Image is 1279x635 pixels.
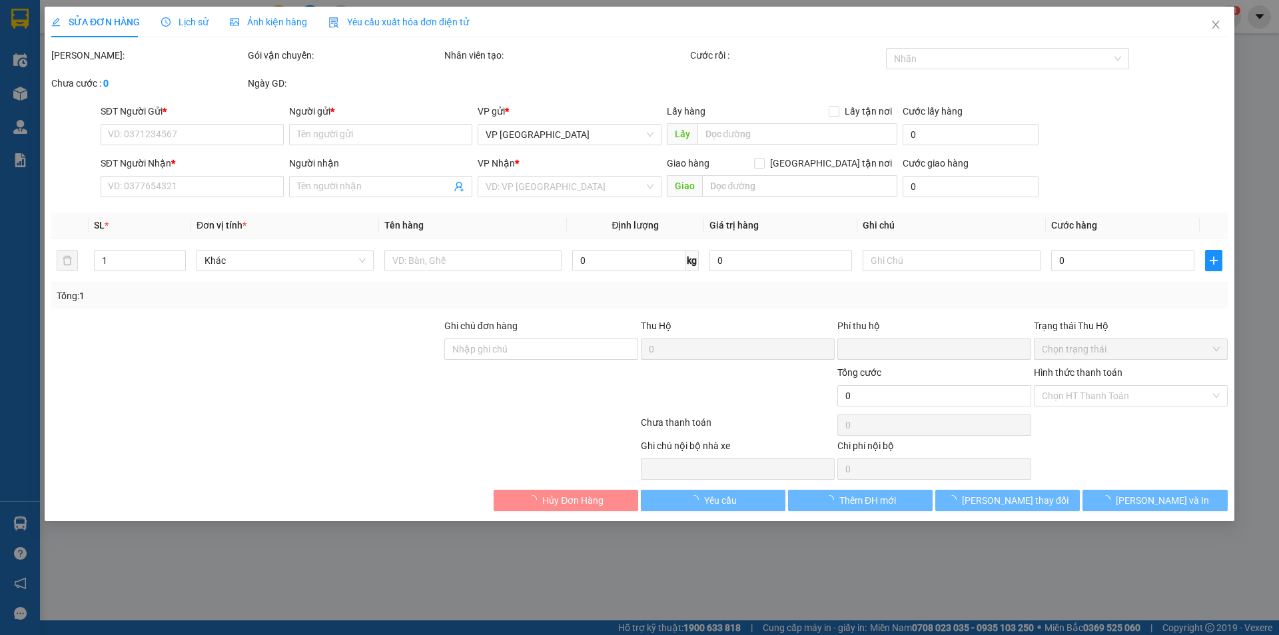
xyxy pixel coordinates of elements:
span: Giao hàng [667,158,709,169]
span: Lịch sử [161,17,209,27]
span: loading [528,495,542,504]
span: Cước hàng [1051,220,1097,231]
input: Cước lấy hàng [903,124,1039,145]
button: Hủy Đơn Hàng [494,490,638,511]
label: Ghi chú đơn hàng [444,320,518,331]
label: Cước lấy hàng [903,106,963,117]
button: plus [1205,250,1222,271]
span: [PERSON_NAME] và In [1116,493,1209,508]
span: Lấy tận nơi [839,104,897,119]
div: Phí thu hộ [837,318,1031,338]
div: Ngày GD: [248,76,442,91]
span: VP Nhận [478,158,516,169]
span: Chọn trạng thái [1042,339,1220,359]
span: Tổng cước [837,367,881,378]
span: Định lượng [612,220,659,231]
span: user-add [454,181,465,192]
div: Tổng: 1 [57,289,494,303]
span: loading [825,495,839,504]
div: Người gửi [289,104,472,119]
div: VP gửi [478,104,661,119]
button: Yêu cầu [641,490,785,511]
div: Chi phí nội bộ [837,438,1031,458]
span: [GEOGRAPHIC_DATA] tận nơi [765,156,897,171]
span: Đơn vị tính [197,220,246,231]
span: Giá trị hàng [709,220,759,231]
div: [PERSON_NAME]: [51,48,245,63]
span: loading [1101,495,1116,504]
span: Thu Hộ [641,320,671,331]
input: VD: Bàn, Ghế [384,250,562,271]
span: loading [947,495,962,504]
th: Ghi chú [858,213,1046,239]
span: Lấy [667,123,697,145]
label: Hình thức thanh toán [1034,367,1122,378]
div: Trạng thái Thu Hộ [1034,318,1228,333]
button: [PERSON_NAME] thay đổi [935,490,1080,511]
input: Dọc đường [702,175,897,197]
div: Chưa cước : [51,76,245,91]
span: SỬA ĐƠN HÀNG [51,17,140,27]
div: Cước rồi : [690,48,884,63]
input: Ghi chú đơn hàng [444,338,638,360]
span: Tên hàng [384,220,424,231]
span: plus [1206,255,1222,266]
input: Cước giao hàng [903,176,1039,197]
span: Thêm ĐH mới [839,493,896,508]
span: edit [51,17,61,27]
span: Yêu cầu xuất hóa đơn điện tử [328,17,469,27]
button: Close [1197,7,1234,44]
span: Lấy hàng [667,106,705,117]
button: [PERSON_NAME] và In [1083,490,1228,511]
div: Chưa thanh toán [639,415,836,438]
span: VP Đà Nẵng [486,125,653,145]
button: Thêm ĐH mới [788,490,933,511]
span: SL [94,220,105,231]
div: SĐT Người Nhận [101,156,284,171]
span: clock-circle [161,17,171,27]
input: Dọc đường [697,123,897,145]
input: Ghi Chú [863,250,1041,271]
label: Cước giao hàng [903,158,969,169]
div: Nhân viên tạo: [444,48,687,63]
span: loading [689,495,704,504]
span: [PERSON_NAME] thay đổi [962,493,1068,508]
b: 0 [103,78,109,89]
div: SĐT Người Gửi [101,104,284,119]
span: Hủy Đơn Hàng [542,493,604,508]
span: Yêu cầu [704,493,737,508]
button: delete [57,250,78,271]
div: Người nhận [289,156,472,171]
span: Ảnh kiện hàng [230,17,307,27]
span: close [1210,19,1221,30]
span: Giao [667,175,702,197]
span: kg [685,250,699,271]
span: Khác [205,251,366,271]
div: Gói vận chuyển: [248,48,442,63]
div: Ghi chú nội bộ nhà xe [641,438,835,458]
span: picture [230,17,239,27]
img: icon [328,17,339,28]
